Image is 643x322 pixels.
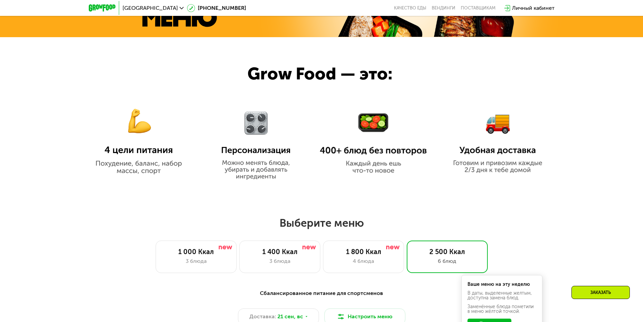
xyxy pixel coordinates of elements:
a: [PHONE_NUMBER] [187,4,246,12]
a: Качество еды [394,5,426,11]
div: Личный кабинет [512,4,555,12]
span: [GEOGRAPHIC_DATA] [123,5,178,11]
span: Доставка: [249,313,276,321]
div: 1 000 Ккал [163,248,230,256]
div: поставщикам [461,5,495,11]
div: 1 800 Ккал [330,248,397,256]
h2: Выберите меню [22,216,621,230]
div: Заказать [571,286,630,299]
div: 2 500 Ккал [414,248,481,256]
div: 6 блюд [414,257,481,265]
div: Заменённые блюда пометили в меню жёлтой точкой. [467,304,536,314]
div: 3 блюда [246,257,313,265]
div: Сбалансированное питание для спортсменов [122,289,521,298]
div: Ваше меню на эту неделю [467,282,536,287]
div: 4 блюда [330,257,397,265]
div: 3 блюда [163,257,230,265]
div: 1 400 Ккал [246,248,313,256]
div: Grow Food — это: [247,61,418,87]
span: 21 сен, вс [277,313,303,321]
a: Вендинги [432,5,455,11]
div: В даты, выделенные желтым, доступна замена блюд. [467,291,536,300]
